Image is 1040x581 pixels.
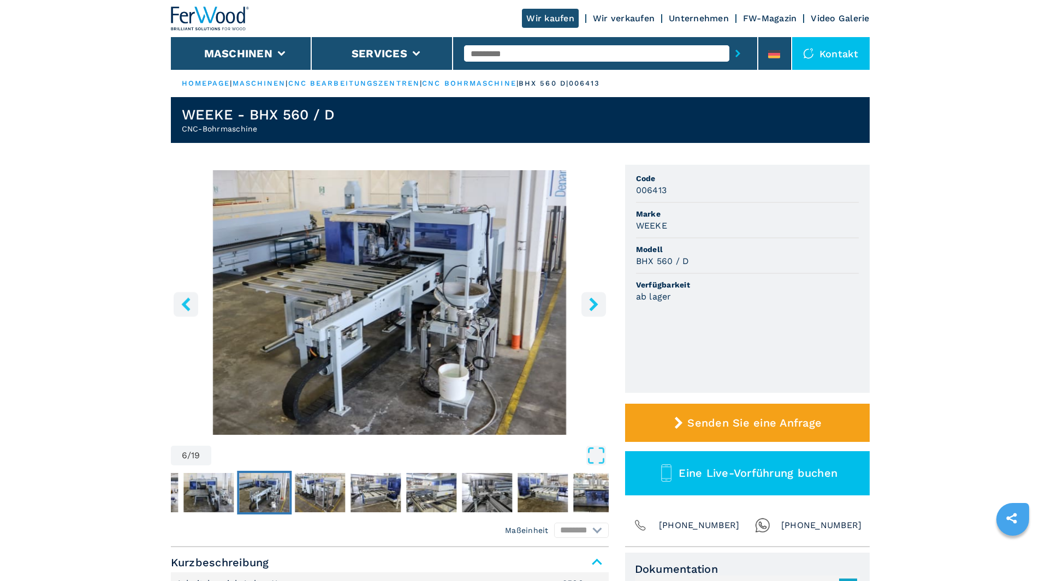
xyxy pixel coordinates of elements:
a: Video Galerie [811,13,869,23]
a: cnc bearbeitungszentren [288,79,420,87]
span: Verfügbarkeit [636,279,859,290]
span: | [516,79,519,87]
img: 63229a21407ccede95e62751dfc690bf [573,473,623,512]
span: Kurzbeschreibung [171,553,609,572]
span: [PHONE_NUMBER] [659,518,740,533]
img: CNC-Bohrmaschine WEEKE BHX 560 / D [171,170,609,435]
span: Code [636,173,859,184]
a: cnc bohrmaschine [422,79,516,87]
h1: WEEKE - BHX 560 / D [182,106,335,123]
span: / [187,451,191,460]
button: Go to Slide 11 [515,471,570,514]
span: Senden Sie eine Anfrage [687,416,822,429]
div: Kontakt [792,37,870,70]
button: Go to Slide 12 [571,471,626,514]
h3: 006413 [636,184,667,196]
a: Wir kaufen [522,9,579,28]
span: [PHONE_NUMBER] [781,518,862,533]
button: Services [352,47,407,60]
span: Dokumentation [635,562,860,576]
em: Maßeinheit [505,525,549,536]
button: Eine Live-Vorführung buchen [625,451,870,495]
span: 19 [191,451,200,460]
img: 9e24276914780109d7fa05acc047bca1 [128,473,178,512]
img: 4952e92d899f3d2acbd11fda6a181599 [350,473,401,512]
button: Go to Slide 4 [126,471,180,514]
h3: ab lager [636,290,671,303]
img: c34e2f1f9ae6a65700495222f81f1c3a [518,473,568,512]
button: Go to Slide 7 [293,471,347,514]
img: 9e62e06e155daf04e1f4e417ba485357 [295,473,345,512]
img: dafdb6e9404e0bb1a9d171239774dcb5 [462,473,512,512]
button: Go to Slide 5 [181,471,236,514]
a: maschinen [233,79,286,87]
button: Open Fullscreen [214,446,606,465]
a: Unternehmen [669,13,729,23]
span: Modell [636,244,859,255]
h3: WEEKE [636,219,667,232]
span: | [420,79,422,87]
iframe: Chat [994,532,1032,573]
span: | [230,79,232,87]
a: HOMEPAGE [182,79,230,87]
button: Go to Slide 10 [460,471,514,514]
span: Marke [636,208,859,219]
img: Whatsapp [755,518,770,533]
span: | [286,79,288,87]
h2: CNC-Bohrmaschine [182,123,335,134]
h3: BHX 560 / D [636,255,690,267]
img: 0f6b5e9848e984c05b58a50e6b989681 [406,473,456,512]
button: submit-button [729,41,746,66]
nav: Thumbnail Navigation [14,471,452,514]
button: right-button [581,292,606,316]
button: left-button [174,292,198,316]
button: Go to Slide 8 [348,471,403,514]
span: 6 [182,451,187,460]
img: Kontakt [803,48,814,59]
img: 0cfc569706f4203783ef7e20e55781f0 [239,473,289,512]
p: bhx 560 d | [519,79,569,88]
a: sharethis [998,505,1025,532]
button: Maschinen [204,47,272,60]
button: Go to Slide 9 [404,471,459,514]
div: Go to Slide 6 [171,170,609,435]
img: 32076b2b1a652e22eff57fa63aae8129 [183,473,234,512]
button: Go to Slide 6 [237,471,292,514]
button: Senden Sie eine Anfrage [625,404,870,442]
a: FW-Magazin [743,13,797,23]
img: Ferwood [171,7,249,31]
a: Wir verkaufen [593,13,655,23]
p: 006413 [569,79,601,88]
img: Phone [633,518,648,533]
span: Eine Live-Vorführung buchen [679,466,837,480]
